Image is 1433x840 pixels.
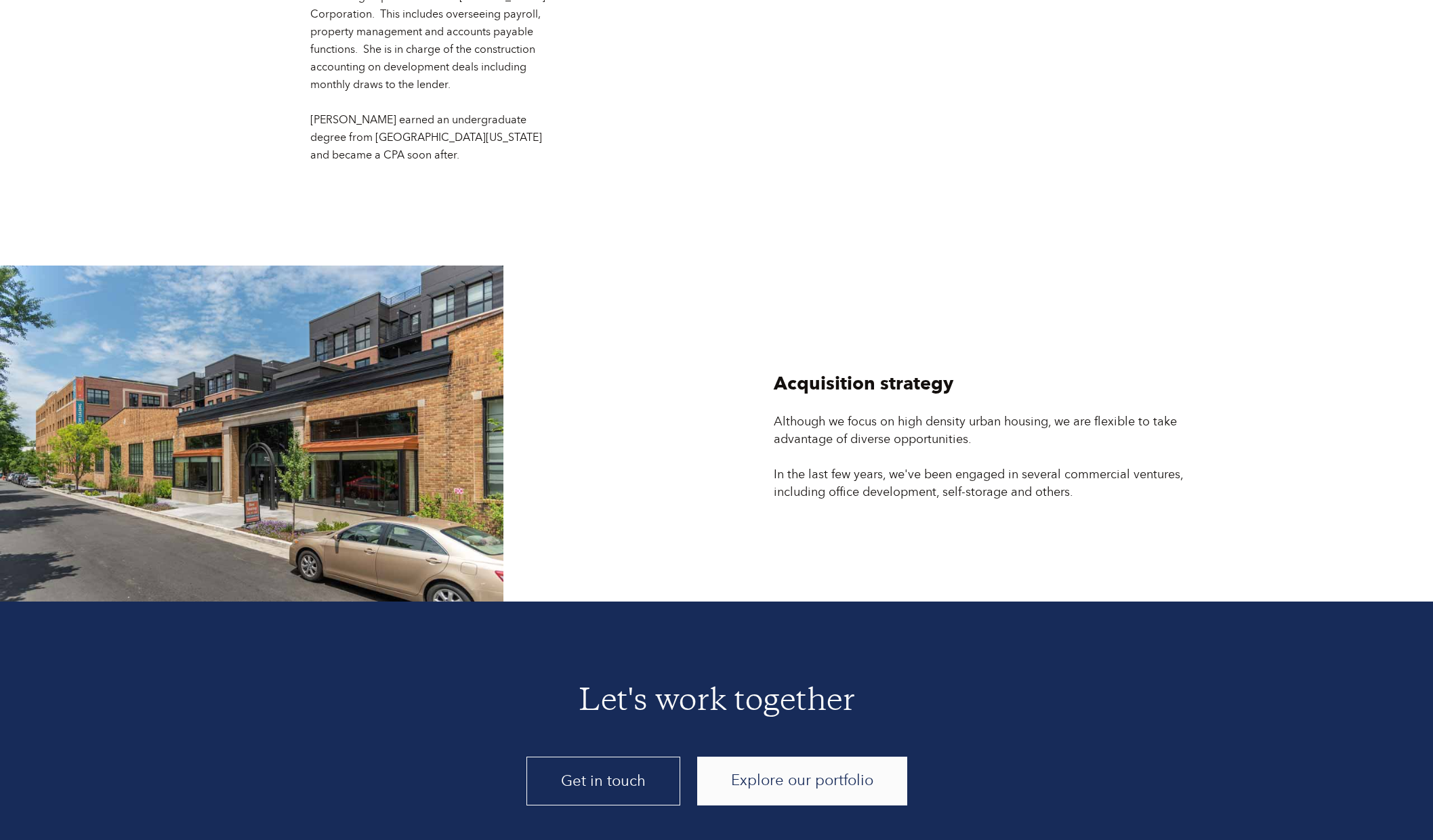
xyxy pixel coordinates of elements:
h2: Acquisition strategy [774,372,953,396]
h1: Let's work together [398,686,1035,719]
a: Get in touch [526,757,680,805]
a: Explore our portfolio [697,757,907,805]
div: Although we focus on high density urban housing, we are flexible to take advantage of diverse opp... [774,413,1218,501]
